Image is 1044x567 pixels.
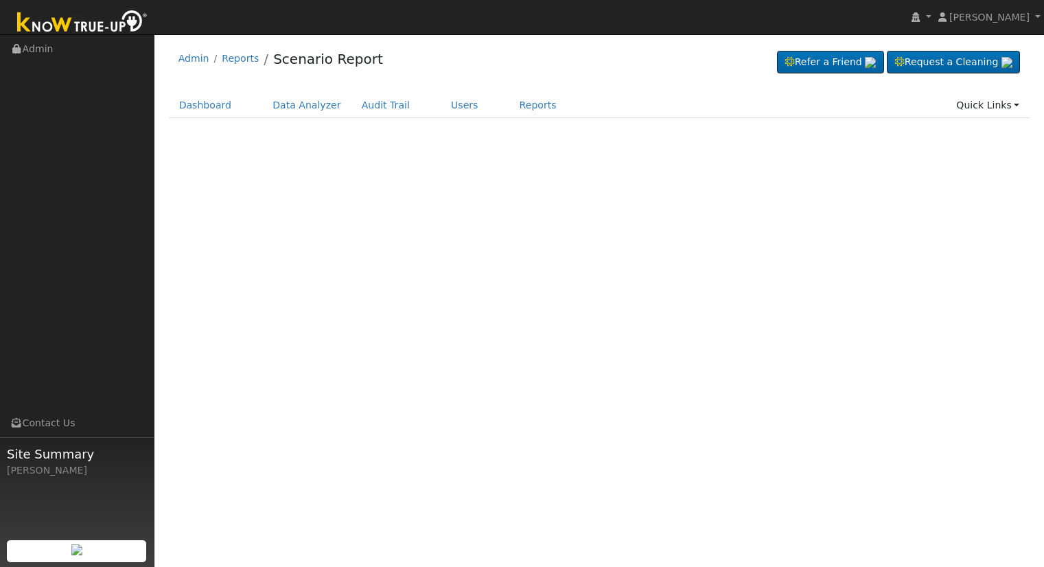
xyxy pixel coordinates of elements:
[262,93,351,118] a: Data Analyzer
[178,53,209,64] a: Admin
[777,51,884,74] a: Refer a Friend
[7,463,147,478] div: [PERSON_NAME]
[509,93,567,118] a: Reports
[222,53,259,64] a: Reports
[273,51,383,67] a: Scenario Report
[865,57,876,68] img: retrieve
[10,8,154,38] img: Know True-Up
[71,544,82,555] img: retrieve
[887,51,1020,74] a: Request a Cleaning
[351,93,420,118] a: Audit Trail
[949,12,1030,23] span: [PERSON_NAME]
[946,93,1030,118] a: Quick Links
[1001,57,1012,68] img: retrieve
[169,93,242,118] a: Dashboard
[441,93,489,118] a: Users
[7,445,147,463] span: Site Summary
